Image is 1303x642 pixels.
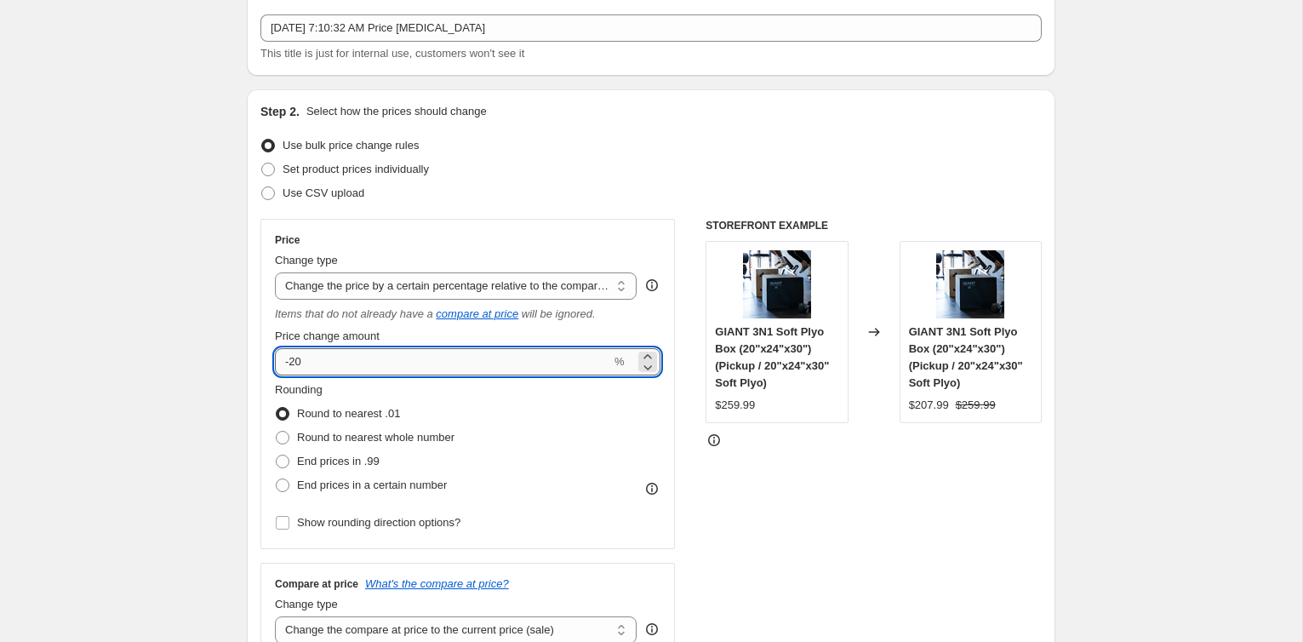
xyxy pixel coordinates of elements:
[260,47,524,60] span: This title is just for internal use, customers won't see it
[275,233,300,247] h3: Price
[297,407,400,420] span: Round to nearest .01
[275,330,380,342] span: Price change amount
[283,186,364,199] span: Use CSV upload
[283,139,419,152] span: Use bulk price change rules
[283,163,429,175] span: Set product prices individually
[365,577,509,590] button: What's the compare at price?
[306,103,487,120] p: Select how the prices should change
[260,103,300,120] h2: Step 2.
[297,479,447,491] span: End prices in a certain number
[297,455,380,467] span: End prices in .99
[909,325,1023,389] span: GIANT 3N1 Soft Plyo Box (20"x24"x30") (Pickup / 20"x24"x30" Soft Plyo)
[743,250,811,318] img: ScreenShot2024-02-21at4.52.36PM_80x.png
[715,325,829,389] span: GIANT 3N1 Soft Plyo Box (20"x24"x30") (Pickup / 20"x24"x30" Soft Plyo)
[275,307,433,320] i: Items that do not already have a
[715,397,755,414] div: $259.99
[275,598,338,610] span: Change type
[297,516,460,529] span: Show rounding direction options?
[522,307,596,320] i: will be ignored.
[297,431,454,444] span: Round to nearest whole number
[643,621,660,638] div: help
[275,577,358,591] h3: Compare at price
[275,383,323,396] span: Rounding
[956,397,996,414] strike: $259.99
[643,277,660,294] div: help
[436,307,518,320] button: compare at price
[614,355,625,368] span: %
[909,397,949,414] div: $207.99
[936,250,1004,318] img: ScreenShot2024-02-21at4.52.36PM_80x.png
[275,348,611,375] input: -20
[275,254,338,267] span: Change type
[260,14,1042,42] input: 30% off holiday sale
[706,219,1042,232] h6: STOREFRONT EXAMPLE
